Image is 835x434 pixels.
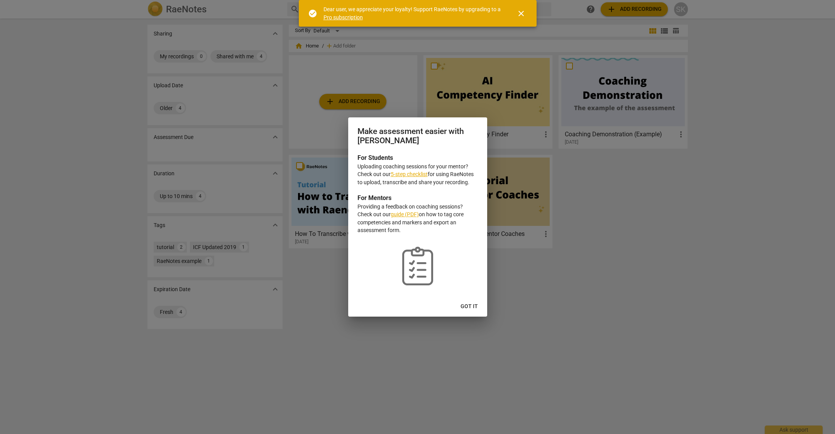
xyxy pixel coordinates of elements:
span: Got it [461,303,478,310]
p: Providing a feedback on coaching sessions? Check out our on how to tag core competencies and mark... [357,203,478,234]
a: 5-step checklist [391,171,428,177]
p: Uploading coaching sessions for your mentor? Check out our for using RaeNotes to upload, transcri... [357,163,478,186]
b: For Students [357,154,393,161]
b: For Mentors [357,194,391,202]
a: Pro subscription [323,14,363,20]
span: close [517,9,526,18]
span: check_circle [308,9,317,18]
a: guide (PDF) [391,211,419,217]
h2: Make assessment easier with [PERSON_NAME] [357,127,478,146]
button: Close [512,4,530,23]
button: Got it [454,300,484,314]
div: Dear user, we appreciate your loyalty! Support RaeNotes by upgrading to a [323,5,503,21]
